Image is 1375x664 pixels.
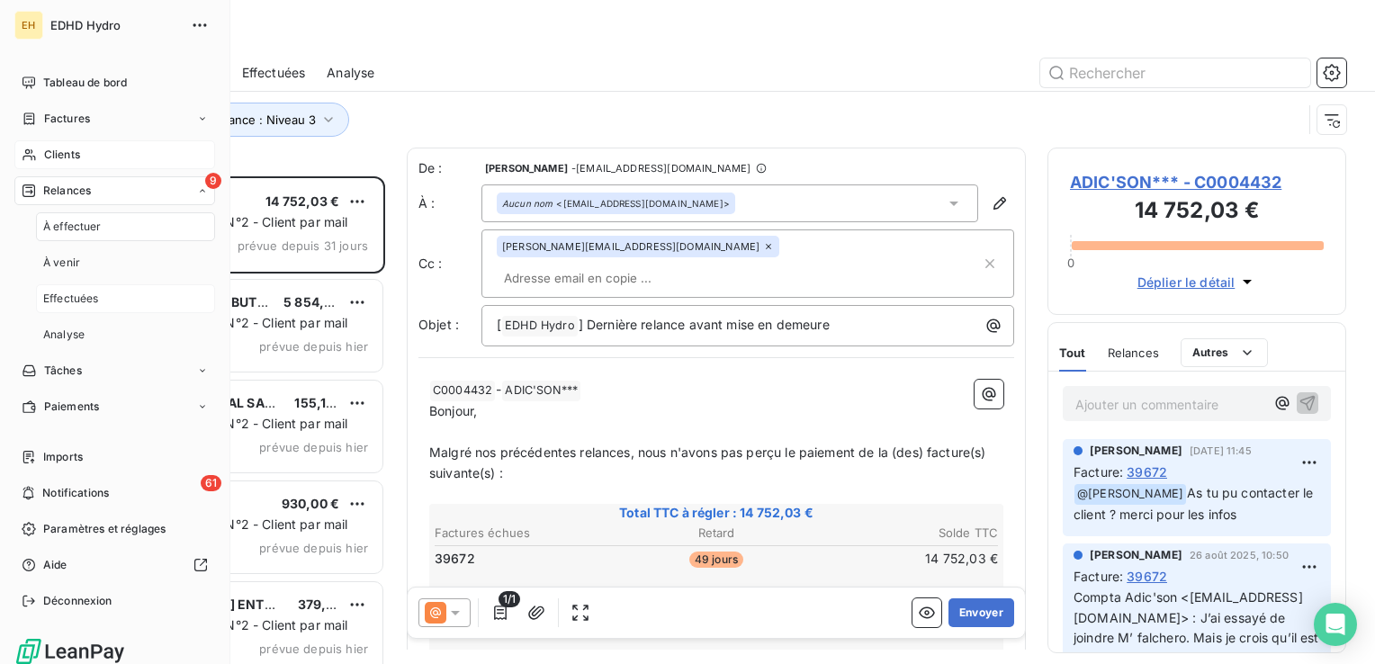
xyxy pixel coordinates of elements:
button: Autres [1181,338,1268,367]
button: Niveau de relance : Niveau 3 [128,103,349,137]
button: Déplier le détail [1132,272,1263,292]
span: @ [PERSON_NAME] [1074,484,1186,505]
span: prévue depuis 31 jours [238,238,368,253]
span: Relances [1108,345,1159,360]
span: Plan de relance N°2 - Client par mail [129,516,348,532]
td: 14 752,03 € [812,549,999,569]
span: prévue depuis hier [259,440,368,454]
div: Open Intercom Messenger [1314,603,1357,646]
th: Factures échues [434,524,621,543]
span: Effectuées [43,291,99,307]
span: Relances [43,183,91,199]
span: ADIC'SON*** - C0004432 [1070,170,1324,194]
span: Malgré nos précédentes relances, nous n'avons pas perçu le paiement de la (des) facture(s) suivan... [429,444,990,480]
span: 1/1 [499,591,520,607]
span: Plan de relance N°2 - Client par mail [129,315,348,330]
span: EDHD Hydro [50,18,180,32]
th: Retard [623,524,810,543]
span: 14 752,03 € [265,193,339,209]
span: C0004432 [430,381,495,401]
a: Aide [14,551,215,579]
label: Cc : [418,255,481,273]
span: Notifications [42,485,109,501]
span: De : [418,159,481,177]
span: [PERSON_NAME][EMAIL_ADDRESS][DOMAIN_NAME] [502,241,759,252]
span: Paiements [44,399,99,415]
span: [PERSON_NAME] [485,163,568,174]
span: [ [497,317,501,332]
span: prévue depuis hier [259,339,368,354]
span: [PERSON_NAME] [1090,443,1182,459]
em: Aucun nom [502,197,553,210]
span: Imports [43,449,83,465]
span: Analyse [327,64,374,82]
span: Plan de relance N°2 - Client par mail [129,416,348,431]
span: Plan de relance N°2 - Client par mail [129,214,348,229]
span: Déconnexion [43,593,112,609]
span: Tableau de bord [43,75,127,91]
span: 9 [205,173,221,189]
span: Objet : [418,317,459,332]
span: prévue depuis hier [259,642,368,656]
span: Facture : [1074,462,1123,481]
button: Envoyer [948,598,1014,627]
span: Total TTC à régler : 14 752,03 € [432,504,1001,522]
label: À : [418,194,481,212]
span: [PERSON_NAME] ENTREPRISE*** [127,597,339,612]
span: À venir [43,255,80,271]
span: Niveau de relance : Niveau 3 [154,112,316,127]
span: Plan de relance N°2 - Client par mail [129,617,348,633]
span: Facture : [1074,567,1123,586]
span: 39672 [1127,567,1167,586]
span: prévue depuis hier [259,541,368,555]
span: 379,63 € [298,597,355,612]
span: À effectuer [43,219,102,235]
span: Effectuées [242,64,306,82]
span: Bonjour, [429,403,477,418]
span: EDHD Hydro [502,316,578,336]
th: Solde TTC [812,524,999,543]
span: 61 [201,475,221,491]
span: As tu pu contacter le client ? merci pour les infos [1074,485,1317,522]
span: ] Dernière relance avant mise en demeure [579,317,830,332]
span: 39672 [1127,462,1167,481]
span: Déplier le détail [1137,273,1236,292]
span: Clients [44,147,80,163]
span: - [EMAIL_ADDRESS][DOMAIN_NAME] [571,163,750,174]
span: Analyse [43,327,85,343]
span: 930,00 € [282,496,339,511]
span: 155,11 € [294,395,343,410]
span: 49 jours [689,552,743,568]
span: Aide [43,557,67,573]
span: [DATE] 11:45 [1190,445,1252,456]
span: 5 854,80 € [283,294,353,310]
span: 39672 [435,550,475,568]
span: Paramètres et réglages [43,521,166,537]
div: <[EMAIL_ADDRESS][DOMAIN_NAME]> [502,197,730,210]
input: Rechercher [1040,58,1310,87]
div: EH [14,11,43,40]
span: Tout [1059,345,1086,360]
span: - [496,381,501,397]
span: 0 [1067,256,1074,270]
span: 26 août 2025, 10:50 [1190,550,1289,561]
input: Adresse email en copie ... [497,265,705,292]
h3: 14 752,03 € [1070,194,1324,230]
div: grid [86,176,385,664]
span: Tâches [44,363,82,379]
span: [PERSON_NAME] [1090,547,1182,563]
span: Factures [44,111,90,127]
